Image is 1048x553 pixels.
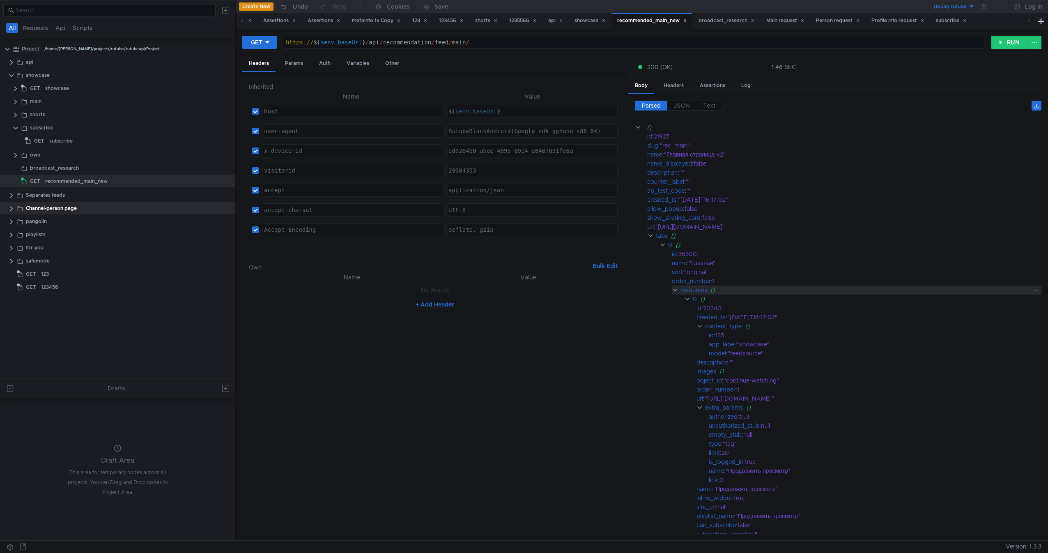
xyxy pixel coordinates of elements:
[709,457,1041,466] div: :
[693,78,732,93] div: Assertions
[737,340,1030,349] div: "showcase"
[647,150,662,159] div: name
[672,249,1041,258] div: :
[647,195,676,204] div: created_ts
[696,502,1041,512] div: :
[647,150,1041,159] div: :
[278,56,310,71] div: Params
[239,2,273,11] button: Create New
[21,23,51,33] button: Requests
[671,231,1030,240] div: []
[709,412,738,421] div: authorized
[548,16,563,25] div: api
[313,56,337,71] div: Auth
[1025,2,1042,12] div: Log In
[53,23,68,33] button: Api
[647,222,654,231] div: url
[719,367,1030,376] div: []
[745,457,1031,466] div: true
[647,62,673,71] span: 200 (OK)
[654,132,1030,141] div: 21927
[735,78,757,93] div: Log
[709,475,718,484] div: link
[710,286,1030,295] div: []
[724,376,1030,385] div: "continue-watching"
[696,358,727,367] div: description
[509,16,537,25] div: 1235566
[26,69,50,81] div: showcase
[709,412,1041,421] div: :
[672,276,711,286] div: order_number
[727,313,1030,322] div: "[DATE]T16:17:02"
[709,457,743,466] div: is_logged_in
[709,439,1041,448] div: :
[340,56,376,71] div: Variables
[702,213,1031,222] div: false
[617,16,687,25] div: recommended_main_new
[703,102,715,109] span: Text
[737,385,1031,394] div: 1
[44,43,160,55] div: /home/[PERSON_NAME]/projects/rutube/rutubeapi/Project
[685,204,1030,213] div: false
[722,448,1030,457] div: 20
[672,267,683,276] div: sort
[49,135,73,147] div: subscribe
[686,177,1030,186] div: ""
[26,255,50,267] div: safemode
[647,159,1041,168] div: :
[647,168,678,177] div: description
[26,56,33,68] div: api
[696,358,1041,367] div: :
[709,448,720,457] div: limit
[709,331,714,340] div: id
[709,430,742,439] div: empty_stub
[308,16,340,25] div: Assertions
[709,430,1041,439] div: :
[696,484,1041,493] div: :
[352,16,401,25] div: metainfo tv Copy
[680,286,707,295] div: resources
[709,331,1041,340] div: :
[672,258,1041,267] div: :
[332,2,347,12] div: Redo
[705,403,743,412] div: extra_params
[30,108,45,121] div: shorts
[647,186,1041,195] div: :
[387,2,409,12] div: Cookies
[26,202,77,214] div: Channel-person page
[647,204,1041,213] div: :
[421,286,450,294] nz-embed-empty: No Results
[713,484,1030,493] div: "Продолжить просмотр"
[22,43,39,55] div: Project
[717,502,1030,512] div: null
[719,475,1030,484] div: 0
[242,36,277,49] button: GET
[251,38,262,47] div: GET
[766,16,804,25] div: Main request
[672,276,1041,286] div: :
[693,295,697,304] div: 0
[696,502,716,512] div: site_url
[26,281,36,293] span: GET
[108,383,125,393] div: Drafts
[660,141,1030,150] div: "rec_main"
[655,222,1030,231] div: "[URL][DOMAIN_NAME]"
[314,0,352,13] button: Redo
[41,281,58,293] div: 123456
[699,16,755,25] div: broadcast_research
[689,258,1030,267] div: "Главная"
[743,430,1031,439] div: null
[647,159,692,168] div: name_displayed
[575,16,606,25] div: showcase
[26,215,47,228] div: pangolin
[709,475,1041,484] div: :
[589,261,621,271] button: Bulk Edit
[443,92,621,101] th: Value
[26,189,65,201] div: Separates feeds
[679,168,1030,177] div: ""
[705,322,742,331] div: content_type
[729,358,1030,367] div: ""
[991,36,1028,49] button: RUN
[647,213,701,222] div: show_sharing_card
[45,82,69,94] div: showcase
